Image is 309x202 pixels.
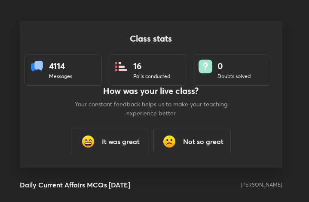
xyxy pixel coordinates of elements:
[241,182,282,188] div: [PERSON_NAME]
[49,72,72,80] div: Messages
[114,60,128,73] img: statsPoll.b571884d.svg
[183,136,223,147] h3: Not so great
[217,72,251,80] div: Doubts solved
[217,60,251,72] div: 0
[30,60,44,73] img: statsMessages.856aad98.svg
[199,60,212,73] img: doubts.8a449be9.svg
[133,72,170,80] div: Polls conducted
[161,133,178,150] img: frowning_face_cmp.gif
[20,180,130,190] div: Daily Current Affairs MCQs [DATE]
[133,60,170,72] div: 16
[102,136,140,147] h3: It was great
[49,60,72,72] div: 4114
[73,86,228,96] h4: How was your live class?
[80,133,97,150] img: grinning_face_with_smiling_eyes_cmp.gif
[24,33,277,44] h4: Class stats
[73,99,228,118] p: Your constant feedback helps us to make your teaching experience better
